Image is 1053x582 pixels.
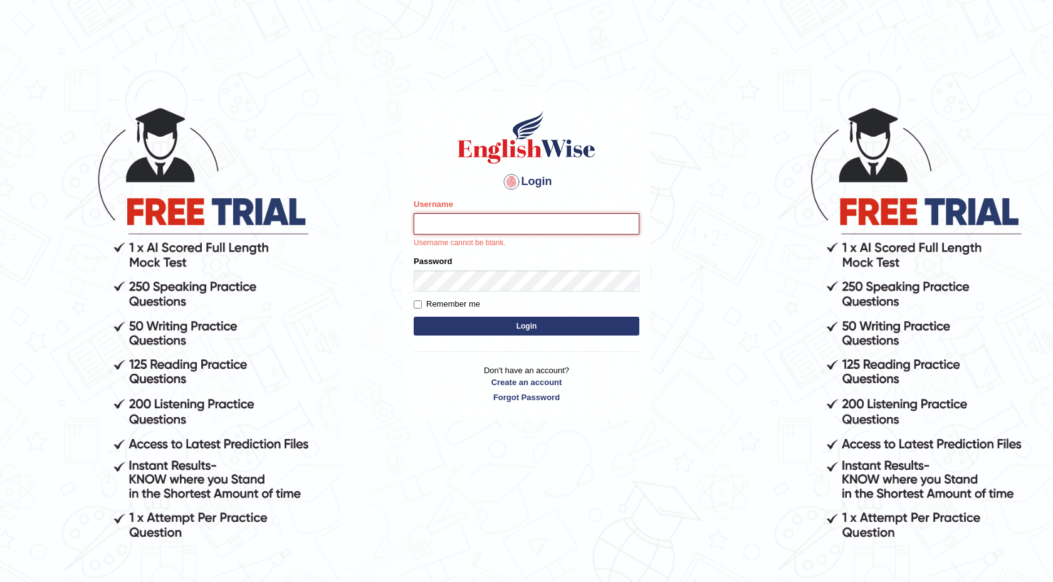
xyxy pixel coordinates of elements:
a: Forgot Password [414,391,639,403]
label: Password [414,255,452,267]
input: Remember me [414,300,422,309]
label: Remember me [414,298,480,310]
h4: Login [414,172,639,192]
p: Don't have an account? [414,364,639,403]
img: Logo of English Wise sign in for intelligent practice with AI [455,109,598,166]
label: Username [414,198,453,210]
button: Login [414,317,639,336]
a: Create an account [414,376,639,388]
p: Username cannot be blank. [414,238,639,249]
